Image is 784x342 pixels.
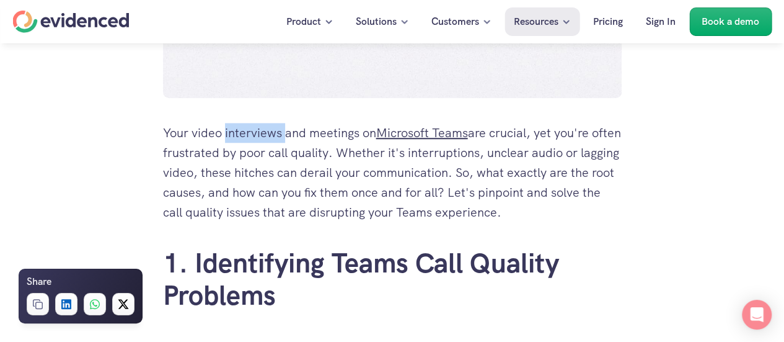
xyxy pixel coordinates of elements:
a: 1. Identifying Teams Call Quality Problems [163,245,566,313]
a: Sign In [636,7,685,36]
p: Product [286,14,321,30]
div: Open Intercom Messenger [742,300,772,330]
a: Microsoft Teams [376,125,468,141]
p: Pricing [593,14,623,30]
p: Resources [514,14,558,30]
p: Customers [431,14,479,30]
a: Book a demo [689,7,772,36]
h6: Share [27,274,51,290]
a: Home [12,11,129,33]
a: Pricing [584,7,632,36]
p: Sign In [646,14,676,30]
p: Book a demo [702,14,759,30]
p: Your video interviews and meetings on are crucial, yet you're often frustrated by poor call quali... [163,123,622,222]
p: Solutions [356,14,397,30]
